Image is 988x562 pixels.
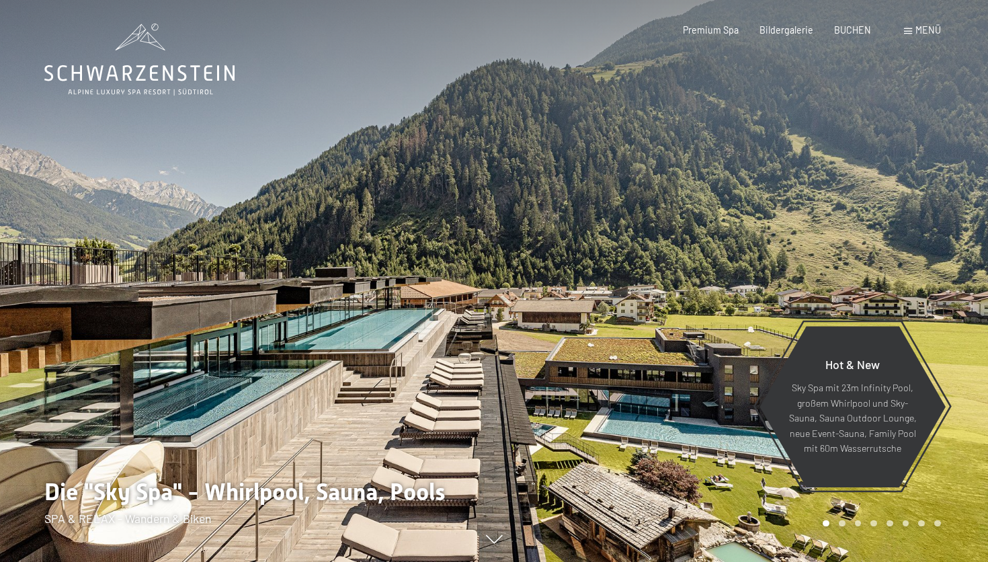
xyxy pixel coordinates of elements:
div: Carousel Page 1 (Current Slide) [823,520,829,527]
div: Carousel Pagination [818,520,940,527]
p: Sky Spa mit 23m Infinity Pool, großem Whirlpool und Sky-Sauna, Sauna Outdoor Lounge, neue Event-S... [788,380,917,456]
a: Premium Spa [683,24,739,36]
span: Menü [915,24,941,36]
a: Bildergalerie [759,24,813,36]
a: Hot & New Sky Spa mit 23m Infinity Pool, großem Whirlpool und Sky-Sauna, Sauna Outdoor Lounge, ne... [759,325,946,488]
div: Carousel Page 3 [855,520,862,527]
div: Carousel Page 2 [839,520,846,527]
div: Carousel Page 7 [918,520,925,527]
a: BUCHEN [834,24,871,36]
div: Carousel Page 4 [870,520,877,527]
div: Carousel Page 6 [903,520,909,527]
div: Carousel Page 5 [887,520,893,527]
div: Carousel Page 8 [934,520,941,527]
span: Hot & New [825,357,880,372]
